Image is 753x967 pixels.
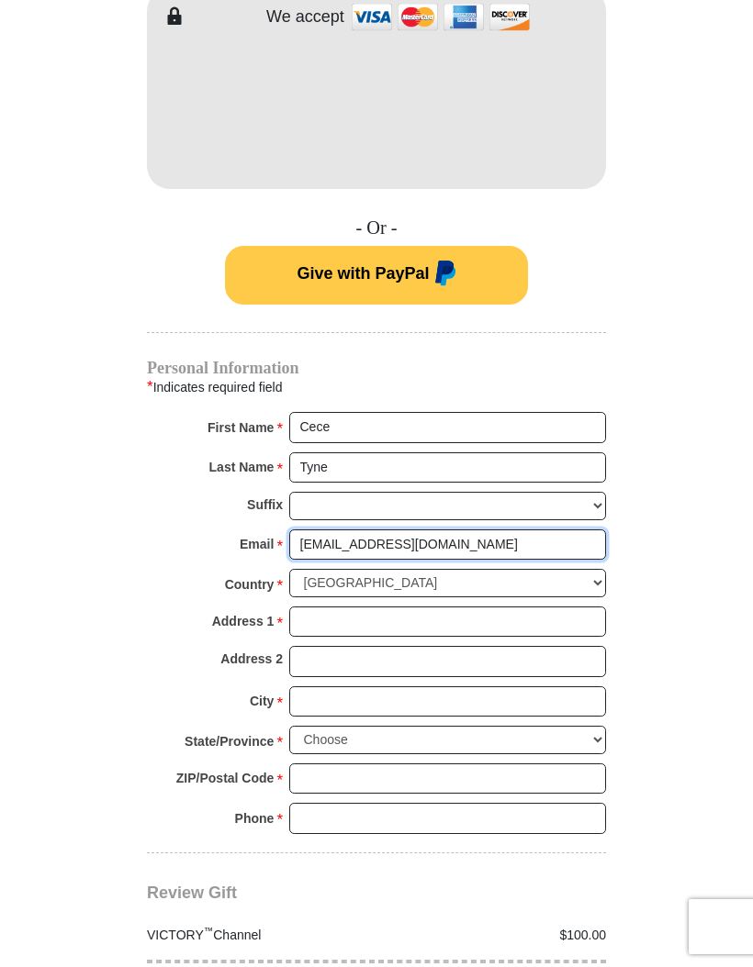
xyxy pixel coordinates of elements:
[147,375,606,399] div: Indicates required field
[225,572,275,597] strong: Country
[250,688,274,714] strong: City
[430,261,456,290] img: paypal
[138,926,377,945] div: VICTORY Channel
[240,531,274,557] strong: Email
[247,492,283,517] strong: Suffix
[176,765,275,791] strong: ZIP/Postal Code
[147,361,606,375] h4: Personal Information
[212,608,275,634] strong: Address 1
[208,415,274,440] strong: First Name
[376,926,616,945] div: $100.00
[209,454,275,480] strong: Last Name
[225,246,528,305] button: Give with PayPal
[297,263,429,282] span: Give with PayPal
[266,7,344,28] h4: We accept
[185,728,274,754] strong: State/Province
[204,925,214,936] sup: ™
[147,217,606,239] h4: - Or -
[220,646,283,672] strong: Address 2
[235,806,275,831] strong: Phone
[147,884,237,902] span: Review Gift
